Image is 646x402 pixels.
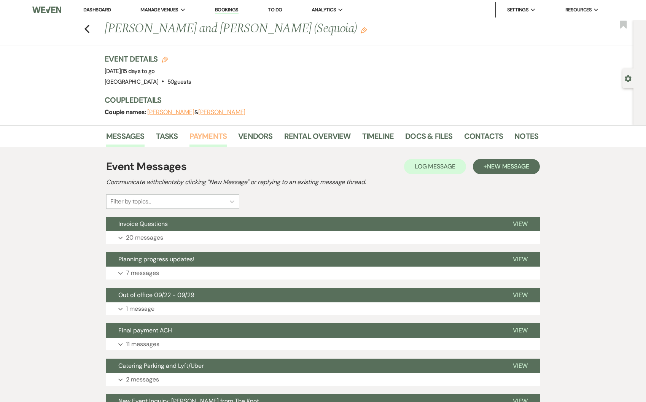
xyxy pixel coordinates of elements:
[312,6,336,14] span: Analytics
[106,338,540,351] button: 11 messages
[105,67,154,75] span: [DATE]
[501,359,540,373] button: View
[189,130,227,147] a: Payments
[106,323,501,338] button: Final payment ACH
[404,159,466,174] button: Log Message
[106,252,501,267] button: Planning progress updates!
[514,130,538,147] a: Notes
[513,362,528,370] span: View
[126,339,159,349] p: 11 messages
[126,268,159,278] p: 7 messages
[464,130,503,147] a: Contacts
[513,220,528,228] span: View
[106,302,540,315] button: 1 message
[126,233,163,243] p: 20 messages
[501,288,540,302] button: View
[361,27,367,33] button: Edit
[513,291,528,299] span: View
[106,178,540,187] h2: Communicate with clients by clicking "New Message" or replying to an existing message thread.
[118,326,172,334] span: Final payment ACH
[118,220,168,228] span: Invoice Questions
[215,6,239,14] a: Bookings
[513,326,528,334] span: View
[122,67,155,75] span: 15 days to go
[105,108,147,116] span: Couple names:
[507,6,529,14] span: Settings
[147,109,194,115] button: [PERSON_NAME]
[105,20,446,38] h1: [PERSON_NAME] and [PERSON_NAME] (Sequoia)
[121,67,154,75] span: |
[284,130,351,147] a: Rental Overview
[106,130,145,147] a: Messages
[32,2,61,18] img: Weven Logo
[167,78,191,86] span: 50 guests
[487,162,529,170] span: New Message
[362,130,394,147] a: Timeline
[105,95,531,105] h3: Couple Details
[565,6,592,14] span: Resources
[501,323,540,338] button: View
[126,304,154,314] p: 1 message
[415,162,455,170] span: Log Message
[473,159,540,174] button: +New Message
[405,130,452,147] a: Docs & Files
[147,108,245,116] span: &
[106,159,186,175] h1: Event Messages
[156,130,178,147] a: Tasks
[501,217,540,231] button: View
[625,75,632,82] button: Open lead details
[106,231,540,244] button: 20 messages
[268,6,282,13] a: To Do
[106,359,501,373] button: Catering Parking and Lyft/Uber
[106,373,540,386] button: 2 messages
[118,255,194,263] span: Planning progress updates!
[501,252,540,267] button: View
[198,109,245,115] button: [PERSON_NAME]
[106,267,540,280] button: 7 messages
[83,6,111,13] a: Dashboard
[105,54,191,64] h3: Event Details
[110,197,151,206] div: Filter by topics...
[106,288,501,302] button: Out of office 09/22 - 09/29
[513,255,528,263] span: View
[106,217,501,231] button: Invoice Questions
[118,291,194,299] span: Out of office 09/22 - 09/29
[126,375,159,385] p: 2 messages
[238,130,272,147] a: Vendors
[140,6,178,14] span: Manage Venues
[105,78,158,86] span: [GEOGRAPHIC_DATA]
[118,362,204,370] span: Catering Parking and Lyft/Uber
